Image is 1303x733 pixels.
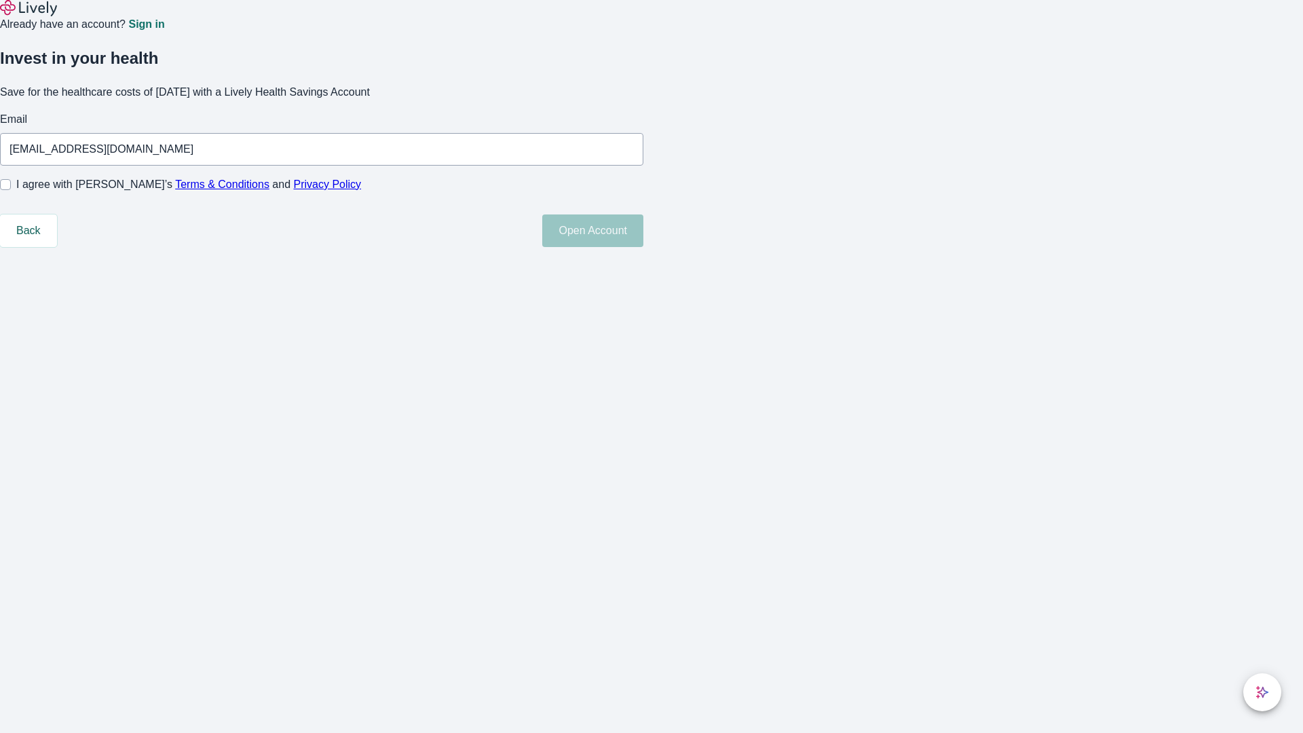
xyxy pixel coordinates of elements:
svg: Lively AI Assistant [1255,685,1269,699]
a: Sign in [128,19,164,30]
a: Terms & Conditions [175,178,269,190]
span: I agree with [PERSON_NAME]’s and [16,176,361,193]
a: Privacy Policy [294,178,362,190]
button: chat [1243,673,1281,711]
